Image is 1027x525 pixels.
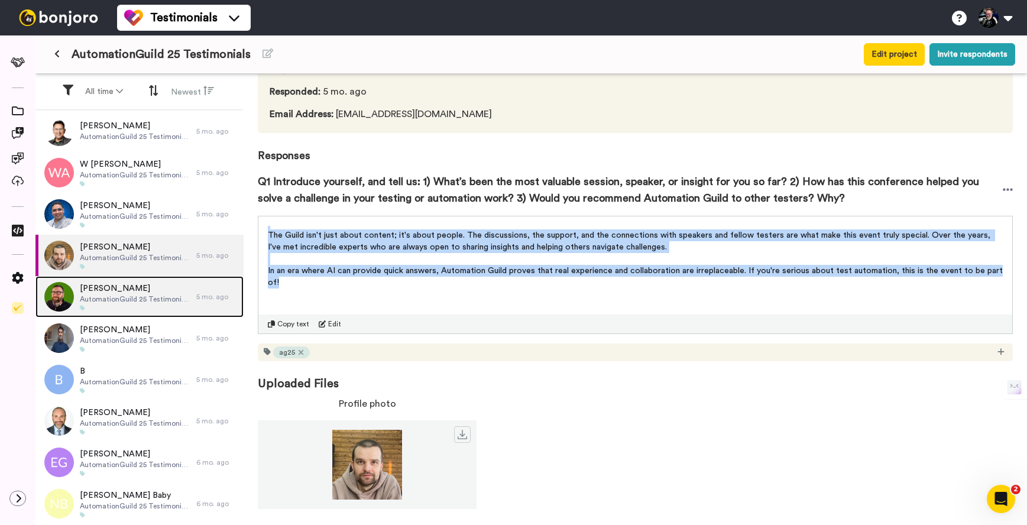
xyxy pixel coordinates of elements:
span: 5 mo. ago [270,85,496,99]
a: [PERSON_NAME]AutomationGuild 25 Testimonials5 mo. ago [35,111,244,152]
a: [PERSON_NAME]AutomationGuild 25 Testimonials5 mo. ago [35,193,244,235]
img: eg.png [44,448,74,477]
img: b56d4c1d-0dbd-425c-b13e-8ca3186fc810.jpeg [258,430,477,500]
img: wa.png [44,158,74,187]
iframe: Intercom live chat [987,485,1015,513]
span: Q1 Introduce yourself, and tell us: 1) What’s been the most valuable session, speaker, or insight... [258,173,1003,206]
span: Copy text [277,319,309,329]
img: 150820eb-e202-4948-8e41-792558e8a9f3.jpeg [44,406,74,436]
span: [PERSON_NAME] [80,200,190,212]
div: 5 mo. ago [196,209,238,219]
span: B [80,365,190,377]
div: 6 mo. ago [196,458,238,467]
a: [PERSON_NAME]AutomationGuild 25 Testimonials5 mo. ago [35,400,244,442]
img: fcc6498f-6fad-475c-aa7e-70566655f003.png [44,282,74,312]
span: Responded : [270,87,320,96]
span: [PERSON_NAME] [80,448,190,460]
div: 5 mo. ago [196,333,238,343]
img: bcef22ec-379c-4d98-ae07-f213107fd2f9.jpeg [44,116,74,146]
span: AutomationGuild 25 Testimonials [80,212,190,221]
img: b.png [44,365,74,394]
div: 5 mo. ago [196,416,238,426]
div: 5 mo. ago [196,251,238,260]
span: Edit [328,319,341,329]
img: 344df13c-c137-4c9a-bbb3-6981d153d318.jpeg [44,199,74,229]
span: [EMAIL_ADDRESS][DOMAIN_NAME] [270,107,496,121]
div: 5 mo. ago [196,292,238,302]
img: b56d4c1d-0dbd-425c-b13e-8ca3186fc810.jpeg [44,241,74,270]
span: [PERSON_NAME] [80,324,190,336]
span: 2 [1011,485,1020,494]
a: [PERSON_NAME]AutomationGuild 25 Testimonials5 mo. ago [35,235,244,276]
button: Edit project [864,43,925,66]
span: Testimonials [150,9,218,26]
a: W [PERSON_NAME]AutomationGuild 25 Testimonials5 mo. ago [35,152,244,193]
img: Checklist.svg [12,302,24,314]
button: Newest [164,80,221,103]
div: 6 mo. ago [196,499,238,508]
span: AutomationGuild 25 Testimonials [80,336,190,345]
span: AutomationGuild 25 Testimonials [80,170,190,180]
img: 89befd76-badc-4da0-9955-f32d42220b9f.jpeg [44,323,74,353]
span: [PERSON_NAME] Baby [80,490,190,501]
a: [PERSON_NAME]AutomationGuild 25 Testimonials6 mo. ago [35,442,244,483]
span: AutomationGuild 25 Testimonials [80,132,190,141]
span: [PERSON_NAME] [80,407,190,419]
span: [PERSON_NAME] [80,241,190,253]
span: [PERSON_NAME] [80,120,190,132]
img: tm-color.svg [124,8,143,27]
span: The Guild isn't just about content; it's about people. The discussions, the support, and the conn... [268,231,993,251]
span: [PERSON_NAME] [80,283,190,294]
div: 5 mo. ago [196,375,238,384]
img: nb.png [44,489,74,518]
span: In an era where AI can provide quick answers, Automation Guild proves that real experience and co... [268,267,1005,287]
span: Responses [258,133,1013,164]
span: AutomationGuild 25 Testimonials [80,501,190,511]
a: BAutomationGuild 25 Testimonials5 mo. ago [35,359,244,400]
span: AutomationGuild 25 Testimonials [80,377,190,387]
span: Email Address : [270,109,333,119]
img: bj-logo-header-white.svg [14,9,103,26]
div: 5 mo. ago [196,168,238,177]
span: AutomationGuild 25 Testimonials [80,294,190,304]
span: AutomationGuild 25 Testimonials [72,46,251,63]
div: 5 mo. ago [196,127,238,136]
a: [PERSON_NAME]AutomationGuild 25 Testimonials5 mo. ago [35,276,244,317]
span: AutomationGuild 25 Testimonials [80,253,190,262]
span: AutomationGuild 25 Testimonials [80,419,190,428]
span: ag25 [279,348,295,357]
a: [PERSON_NAME] BabyAutomationGuild 25 Testimonials6 mo. ago [35,483,244,524]
a: [PERSON_NAME]AutomationGuild 25 Testimonials5 mo. ago [35,317,244,359]
span: Profile photo [339,397,396,411]
span: W [PERSON_NAME] [80,158,190,170]
button: Invite respondents [929,43,1015,66]
span: AutomationGuild 25 Testimonials [80,460,190,469]
span: Uploaded Files [258,361,1013,392]
button: All time [78,81,130,102]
